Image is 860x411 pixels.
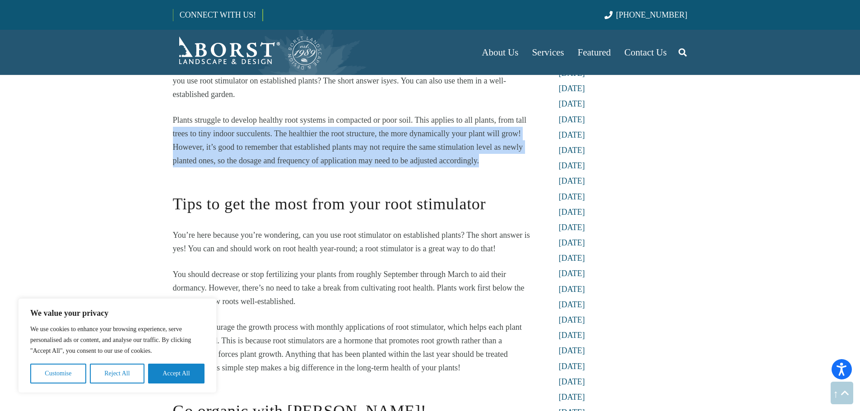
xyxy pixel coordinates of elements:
[173,231,530,253] span: You’re here because you’re wondering, can you use root stimulator on established plants? The shor...
[559,192,585,201] a: [DATE]
[173,63,525,85] span: If root stimulators are typically used to promote growth in newly planted or recently transplante...
[173,4,262,26] a: CONNECT WITH US!
[559,161,585,170] a: [DATE]
[30,324,205,356] p: We use cookies to enhance your browsing experience, serve personalised ads or content, and analys...
[559,315,585,324] a: [DATE]
[559,115,585,124] a: [DATE]
[18,298,217,393] div: We value your privacy
[559,130,585,139] a: [DATE]
[559,377,585,386] a: [DATE]
[559,208,585,217] a: [DATE]
[532,47,564,58] span: Services
[173,76,507,99] span: . You can also use them in a well-established garden.
[148,364,205,383] button: Accept All
[559,393,585,402] a: [DATE]
[475,30,525,75] a: About Us
[173,195,486,213] span: Tips to get the most from your root stimulator
[618,30,674,75] a: Contact Us
[559,300,585,309] a: [DATE]
[173,270,525,306] span: You should decrease or stop fertilizing your plants from roughly September through March to aid t...
[173,323,522,372] span: You can encourage the growth process with monthly applications of root stimulator, which helps ea...
[559,285,585,294] a: [DATE]
[559,99,585,108] a: [DATE]
[559,223,585,232] a: [DATE]
[525,30,571,75] a: Services
[559,331,585,340] a: [DATE]
[571,30,618,75] a: Featured
[559,238,585,247] a: [DATE]
[674,41,692,64] a: Search
[559,146,585,155] a: [DATE]
[578,47,611,58] span: Featured
[559,254,585,263] a: [DATE]
[559,84,585,93] a: [DATE]
[559,176,585,185] a: [DATE]
[90,364,144,383] button: Reject All
[559,269,585,278] a: [DATE]
[831,382,853,404] a: Back to top
[173,115,527,165] span: Plants struggle to develop healthy root systems in compacted or poor soil. This applies to all pl...
[386,76,397,85] span: yes
[30,308,205,319] p: We value your privacy
[559,346,585,355] a: [DATE]
[173,34,323,70] a: Borst-Logo
[559,362,585,371] a: [DATE]
[30,364,86,383] button: Customise
[616,10,688,19] span: [PHONE_NUMBER]
[624,47,667,58] span: Contact Us
[482,47,518,58] span: About Us
[604,10,687,19] a: [PHONE_NUMBER]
